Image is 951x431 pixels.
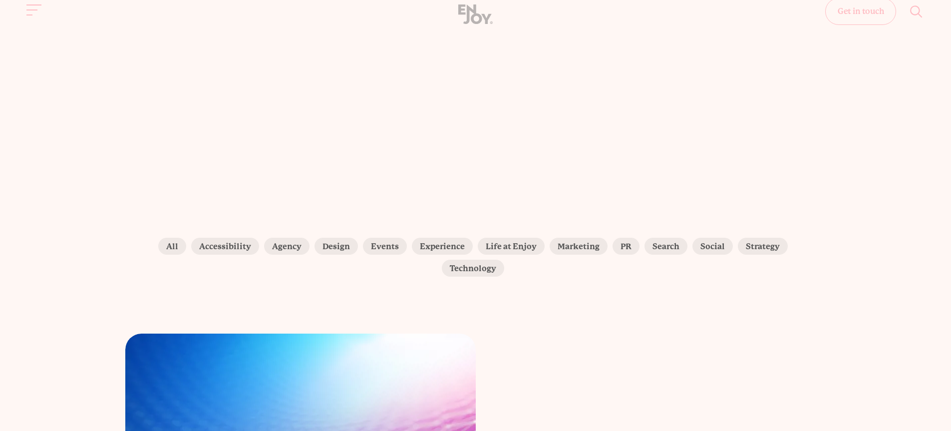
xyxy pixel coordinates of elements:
[264,238,310,255] label: Agency
[692,238,733,255] label: Social
[478,238,545,255] label: Life at Enjoy
[158,238,186,255] label: All
[442,260,504,277] label: Technology
[906,19,927,40] button: Site search
[315,238,358,255] label: Design
[412,238,473,255] label: Experience
[363,238,407,255] label: Events
[825,16,896,43] a: Get in touch
[613,238,639,255] label: PR
[191,238,259,255] label: Accessibility
[644,238,687,255] label: Search
[24,18,45,39] button: Site navigation
[550,238,608,255] label: Marketing
[738,238,788,255] label: Strategy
